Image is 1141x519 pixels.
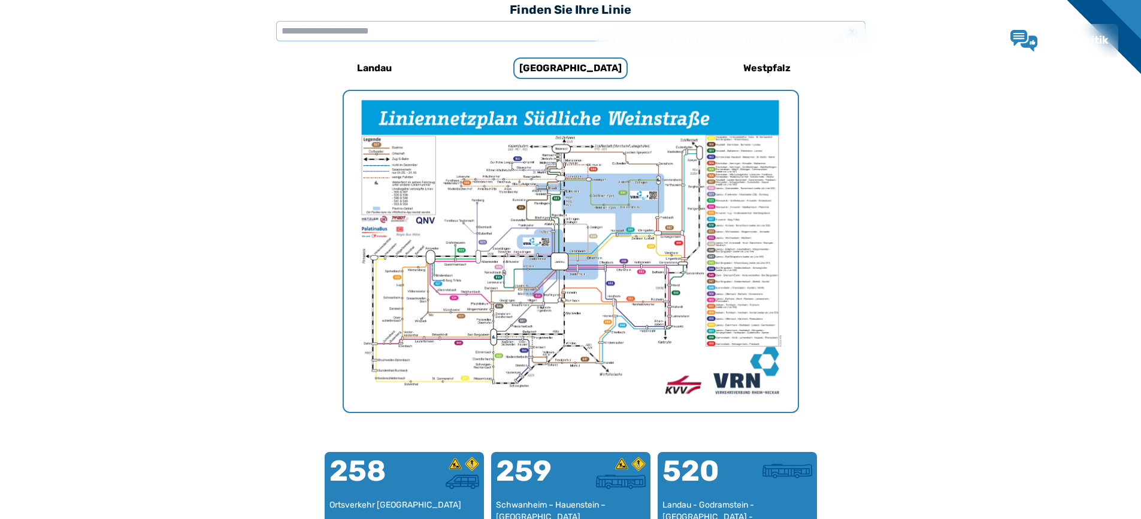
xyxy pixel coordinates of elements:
a: Landau [295,54,454,83]
img: QNV Logo [38,32,85,49]
span: Lob & Kritik [1047,34,1109,47]
h6: [GEOGRAPHIC_DATA] [513,57,628,79]
a: Kontakt [916,25,978,56]
img: Netzpläne Südpfalz Seite 1 von 1 [344,91,798,412]
a: Wir [834,25,870,56]
div: 520 [662,457,737,500]
a: Aktuell [605,25,663,56]
a: Jobs [870,25,916,56]
a: Fahrplan [663,25,731,56]
div: My Favorite Images [344,91,798,412]
a: QNV Logo [38,29,85,53]
li: 1 von 1 [344,91,798,412]
h6: Westpfalz [739,59,795,78]
h6: Landau [352,59,397,78]
img: Überlandbus [762,464,812,478]
div: 258 [329,457,404,500]
div: 259 [496,457,571,500]
img: Kleinbus [446,475,479,489]
a: Tickets & Tarife [731,25,834,56]
img: Überlandbus [596,475,646,489]
a: Westpfalz [688,54,847,83]
a: Lob & Kritik [1010,30,1109,51]
a: [GEOGRAPHIC_DATA] [491,54,650,83]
